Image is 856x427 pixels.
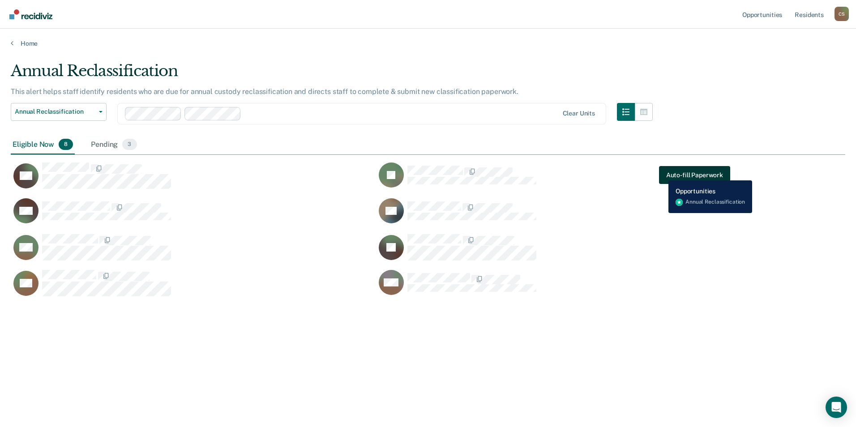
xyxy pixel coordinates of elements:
div: CaseloadOpportunityCell-00583802 [376,234,741,269]
div: CaseloadOpportunityCell-00382128 [376,198,741,234]
div: CaseloadOpportunityCell-00570872 [11,162,376,198]
button: Annual Reclassification [11,103,107,121]
button: Auto-fill Paperwork [659,166,730,184]
p: This alert helps staff identify residents who are due for annual custody reclassification and dir... [11,87,518,96]
span: 3 [122,139,137,150]
span: 8 [59,139,73,150]
div: CaseloadOpportunityCell-00491481 [376,269,741,305]
div: Eligible Now8 [11,135,75,155]
a: Navigate to form link [659,166,730,184]
div: Clear units [563,110,595,117]
div: CaseloadOpportunityCell-00618081 [376,162,741,198]
div: CaseloadOpportunityCell-00367478 [11,234,376,269]
img: Recidiviz [9,9,52,19]
div: C S [835,7,849,21]
div: CaseloadOpportunityCell-00616607 [11,198,376,234]
a: Home [11,39,845,47]
div: Open Intercom Messenger [826,397,847,418]
div: Annual Reclassification [11,62,653,87]
span: Annual Reclassification [15,108,95,115]
button: Profile dropdown button [835,7,849,21]
div: CaseloadOpportunityCell-00488870 [11,269,376,305]
div: Pending3 [89,135,138,155]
